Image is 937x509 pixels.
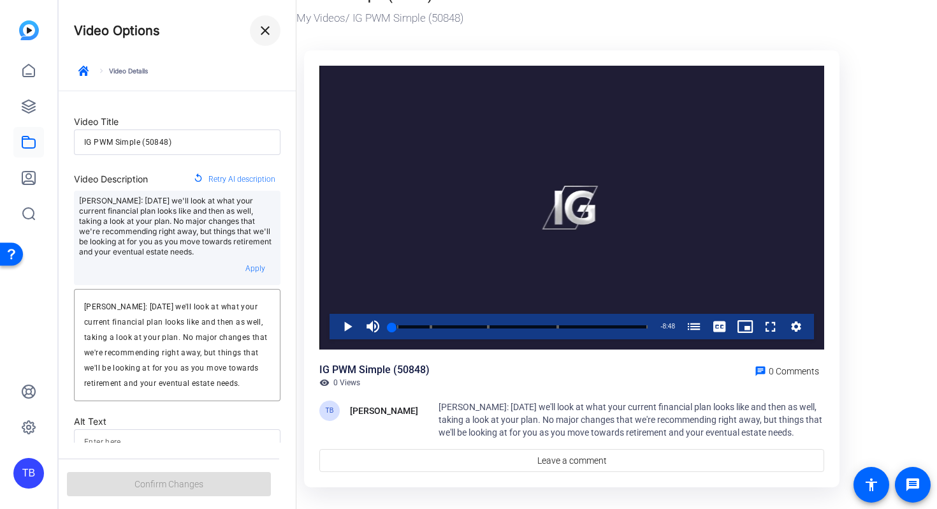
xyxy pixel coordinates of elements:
[439,402,822,438] span: [PERSON_NAME]: [DATE] we'll look at what your current financial plan looks like and then as well,...
[663,323,675,330] span: 8:48
[660,323,662,330] span: -
[319,66,824,350] div: Video Player
[74,172,148,187] div: Video Description
[755,365,766,377] mat-icon: chat
[235,257,275,280] button: Apply
[360,314,386,339] button: Mute
[193,173,203,186] mat-icon: replay
[681,314,707,339] button: Chapters
[188,168,280,191] button: Retry AI description
[758,314,783,339] button: Fullscreen
[74,414,280,429] div: Alt Text
[84,135,270,150] input: Enter here...
[79,196,275,257] p: [PERSON_NAME]: [DATE] we'll look at what your current financial plan looks like and then as well,...
[769,366,819,376] span: 0 Comments
[319,362,430,378] div: IG PWM Simple (50848)
[905,477,920,492] mat-icon: message
[864,477,879,492] mat-icon: accessibility
[19,20,39,40] img: blue-gradient.svg
[13,458,44,489] div: TB
[84,434,270,450] input: Enter here...
[258,23,273,38] mat-icon: close
[350,403,418,418] div: [PERSON_NAME]
[245,264,265,273] span: Apply
[392,325,648,328] div: Progress Bar
[74,23,160,38] h4: Video Options
[74,114,280,129] div: Video Title
[537,454,607,468] span: Leave a comment
[750,362,824,378] a: 0 Comments
[319,378,330,388] mat-icon: visibility
[732,314,758,339] button: Picture-in-Picture
[296,11,345,24] a: My Videos
[707,314,732,339] button: Captions
[319,449,824,472] a: Leave a comment
[319,401,340,421] div: TB
[208,171,275,188] span: Retry AI description
[335,314,360,339] button: Play
[333,378,360,388] span: 0 Views
[296,10,848,27] div: / IG PWM Simple (50848)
